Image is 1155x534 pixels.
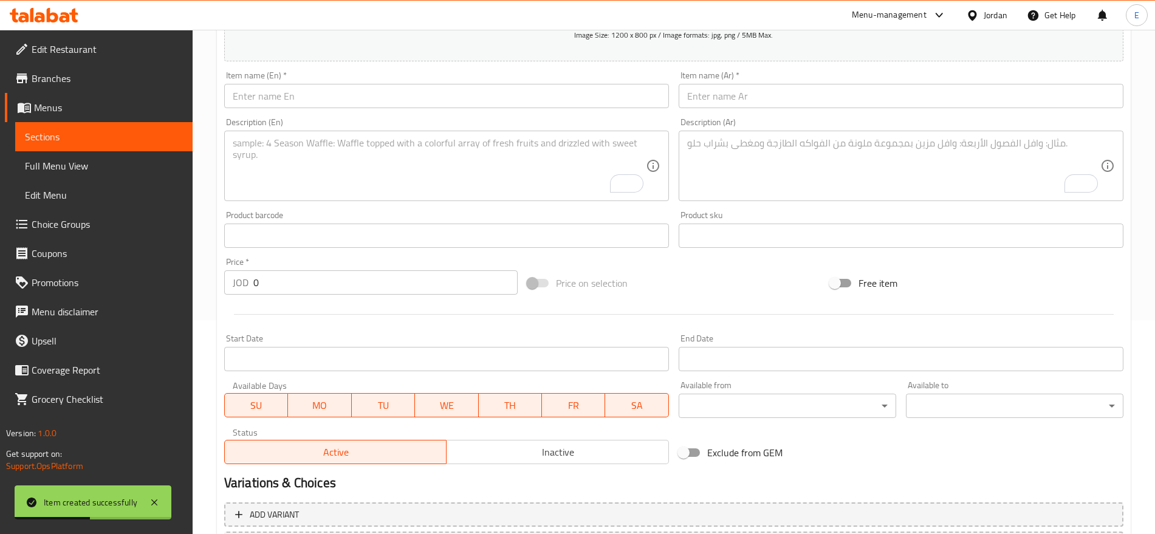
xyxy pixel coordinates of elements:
[224,474,1123,492] h2: Variations & Choices
[5,297,193,326] a: Menu disclaimer
[5,385,193,414] a: Grocery Checklist
[32,217,183,231] span: Choice Groups
[5,268,193,297] a: Promotions
[5,355,193,385] a: Coverage Report
[679,394,896,418] div: ​
[224,84,669,108] input: Enter name En
[34,100,183,115] span: Menus
[352,393,415,417] button: TU
[38,425,57,441] span: 1.0.0
[293,397,346,414] span: MO
[484,397,537,414] span: TH
[451,443,664,461] span: Inactive
[984,9,1007,22] div: Jordan
[230,443,442,461] span: Active
[32,275,183,290] span: Promotions
[44,496,137,509] div: Item created successfully
[25,129,183,144] span: Sections
[32,392,183,406] span: Grocery Checklist
[547,397,600,414] span: FR
[224,393,288,417] button: SU
[5,64,193,93] a: Branches
[542,393,605,417] button: FR
[687,137,1100,195] textarea: To enrich screen reader interactions, please activate Accessibility in Grammarly extension settings
[5,326,193,355] a: Upsell
[556,276,628,290] span: Price on selection
[420,397,473,414] span: WE
[415,393,478,417] button: WE
[32,304,183,319] span: Menu disclaimer
[25,188,183,202] span: Edit Menu
[5,93,193,122] a: Menus
[250,507,299,522] span: Add variant
[1134,9,1139,22] span: E
[479,393,542,417] button: TH
[605,393,668,417] button: SA
[32,42,183,56] span: Edit Restaurant
[707,445,783,460] span: Exclude from GEM
[610,397,663,414] span: SA
[15,180,193,210] a: Edit Menu
[6,425,36,441] span: Version:
[5,35,193,64] a: Edit Restaurant
[852,8,927,22] div: Menu-management
[32,246,183,261] span: Coupons
[574,28,773,42] span: Image Size: 1200 x 800 px / Image formats: jpg, png / 5MB Max.
[6,458,83,474] a: Support.OpsPlatform
[859,276,897,290] span: Free item
[32,334,183,348] span: Upsell
[357,397,410,414] span: TU
[15,122,193,151] a: Sections
[906,394,1123,418] div: ​
[253,270,518,295] input: Please enter price
[32,71,183,86] span: Branches
[230,397,283,414] span: SU
[679,84,1123,108] input: Enter name Ar
[224,440,447,464] button: Active
[6,446,62,462] span: Get support on:
[15,151,193,180] a: Full Menu View
[25,159,183,173] span: Full Menu View
[5,210,193,239] a: Choice Groups
[32,363,183,377] span: Coverage Report
[233,137,646,195] textarea: To enrich screen reader interactions, please activate Accessibility in Grammarly extension settings
[446,440,669,464] button: Inactive
[224,224,669,248] input: Please enter product barcode
[5,239,193,268] a: Coupons
[288,393,351,417] button: MO
[224,502,1123,527] button: Add variant
[679,224,1123,248] input: Please enter product sku
[233,275,248,290] p: JOD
